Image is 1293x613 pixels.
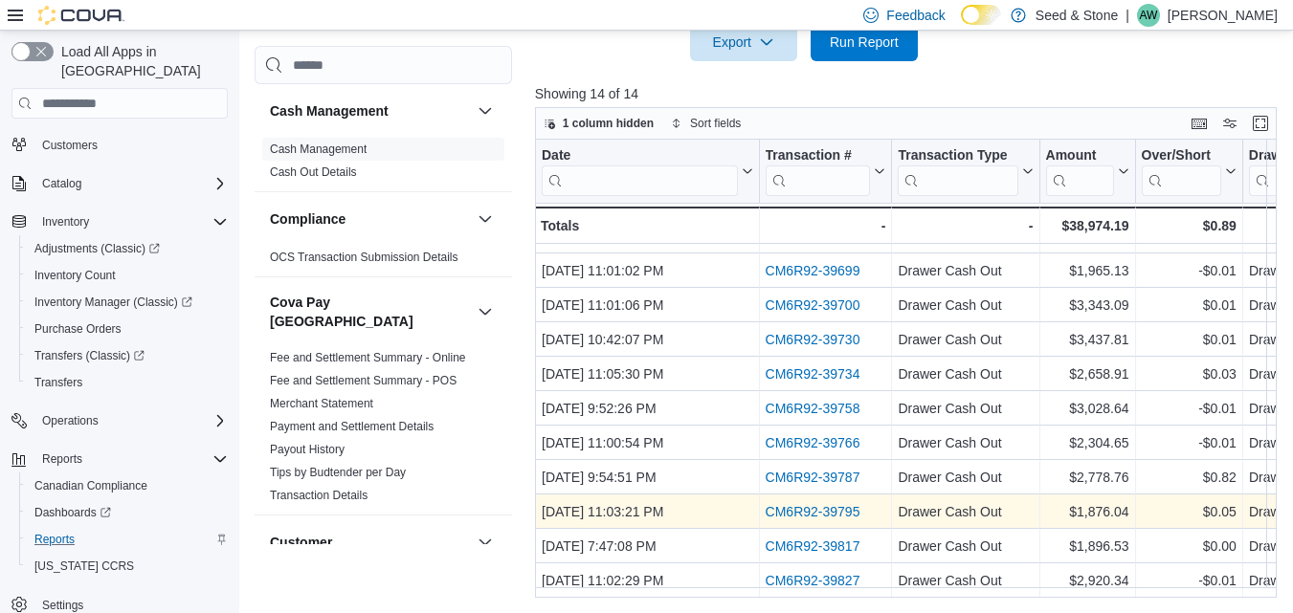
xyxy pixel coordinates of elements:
span: Load All Apps in [GEOGRAPHIC_DATA] [54,42,228,80]
span: 1 column hidden [563,116,654,131]
button: Date [542,147,753,196]
span: Payment and Settlement Details [270,419,434,434]
a: CM6R92-39817 [765,538,859,554]
button: 1 column hidden [536,112,661,135]
span: Dashboards [27,501,228,524]
span: [US_STATE] CCRS [34,558,134,574]
a: Transfers (Classic) [27,344,152,367]
span: Run Report [830,33,899,52]
div: $2,778.76 [1045,466,1128,489]
button: Operations [34,409,106,432]
div: $3,343.09 [1045,294,1128,317]
button: Inventory [34,210,97,233]
div: Drawer Cash Out [898,294,1033,317]
span: Payout History [270,442,345,457]
div: -$0.01 [1141,397,1236,420]
div: Alex Wang [1137,4,1160,27]
button: Transaction Type [898,147,1033,196]
div: Drawer Cash Out [898,362,1033,385]
span: Cash Management [270,142,367,157]
span: Reports [42,451,82,467]
a: CM6R92-39699 [765,263,859,278]
div: $0.89 [1141,214,1236,237]
span: Dashboards [34,505,111,520]
a: Purchase Orders [27,317,129,340]
span: Washington CCRS [27,555,228,578]
p: [PERSON_NAME] [1168,4,1278,27]
span: Fee and Settlement Summary - Online [270,350,466,365]
span: Inventory Manager (Classic) [34,295,192,310]
a: CM6R92-39795 [765,504,859,519]
div: Drawer Cash Out [898,500,1033,523]
a: Payout History [270,443,345,456]
span: Settings [42,598,83,613]
div: Transaction Type [898,147,1017,196]
img: Cova [38,6,124,25]
div: [DATE] 10:42:07 PM [542,328,753,351]
span: Sort fields [690,116,741,131]
div: -$0.01 [1141,431,1236,454]
span: Inventory [34,210,228,233]
button: Sort fields [663,112,748,135]
button: Cova Pay [GEOGRAPHIC_DATA] [474,300,497,323]
span: Canadian Compliance [34,478,147,493]
div: $2,920.34 [1045,569,1128,592]
div: [DATE] 9:52:26 PM [542,397,753,420]
a: Dashboards [27,501,119,524]
button: Inventory Count [19,262,235,289]
button: Transaction # [765,147,885,196]
div: $1,965.13 [1045,259,1128,282]
button: Compliance [270,209,470,229]
div: Cash Management [255,138,512,191]
input: Dark Mode [961,5,1001,25]
button: Purchase Orders [19,316,235,342]
a: CM6R92-39734 [765,366,859,382]
span: Fee and Settlement Summary - POS [270,373,457,388]
button: Cash Management [474,99,497,122]
div: Drawer Cash Out [898,328,1033,351]
button: Transfers [19,369,235,396]
span: Catalog [34,172,228,195]
span: Operations [34,409,228,432]
div: $3,437.81 [1045,328,1128,351]
button: Catalog [4,170,235,197]
h3: Cash Management [270,101,389,120]
div: Drawer Cash Out [898,466,1033,489]
a: Cash Management [270,142,367,156]
span: Tips by Budtender per Day [270,465,406,480]
h3: Customer [270,533,332,552]
span: Reports [34,532,75,547]
a: Transfers [27,371,90,394]
a: CM6R92-39758 [765,401,859,416]
span: Catalog [42,176,81,191]
h3: Cova Pay [GEOGRAPHIC_DATA] [270,293,470,331]
div: $3,028.64 [1045,397,1128,420]
a: Canadian Compliance [27,474,155,497]
div: Transaction # URL [765,147,870,196]
a: Adjustments (Classic) [19,235,235,262]
div: Date [542,147,738,196]
div: Amount [1045,147,1113,196]
span: Inventory [42,214,89,230]
button: Reports [19,526,235,553]
a: Tips by Budtender per Day [270,466,406,479]
div: [DATE] 11:02:29 PM [542,569,753,592]
div: $38,974.19 [1045,214,1128,237]
a: Merchant Statement [270,397,373,410]
button: [US_STATE] CCRS [19,553,235,580]
a: CM6R92-39700 [765,297,859,313]
button: Customer [474,531,497,554]
span: Operations [42,413,99,428]
div: [DATE] 11:01:02 PM [542,259,753,282]
button: Customers [4,130,235,158]
span: Cash Out Details [270,164,357,180]
a: CM6R92-39766 [765,435,859,450]
a: Payment and Settlement Details [270,420,434,433]
div: $0.00 [1141,535,1236,558]
a: Dashboards [19,499,235,526]
button: Catalog [34,172,89,195]
p: Seed & Stone [1036,4,1118,27]
button: Inventory [4,208,235,235]
button: Run Report [811,23,918,61]
a: Inventory Manager (Classic) [19,289,235,316]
